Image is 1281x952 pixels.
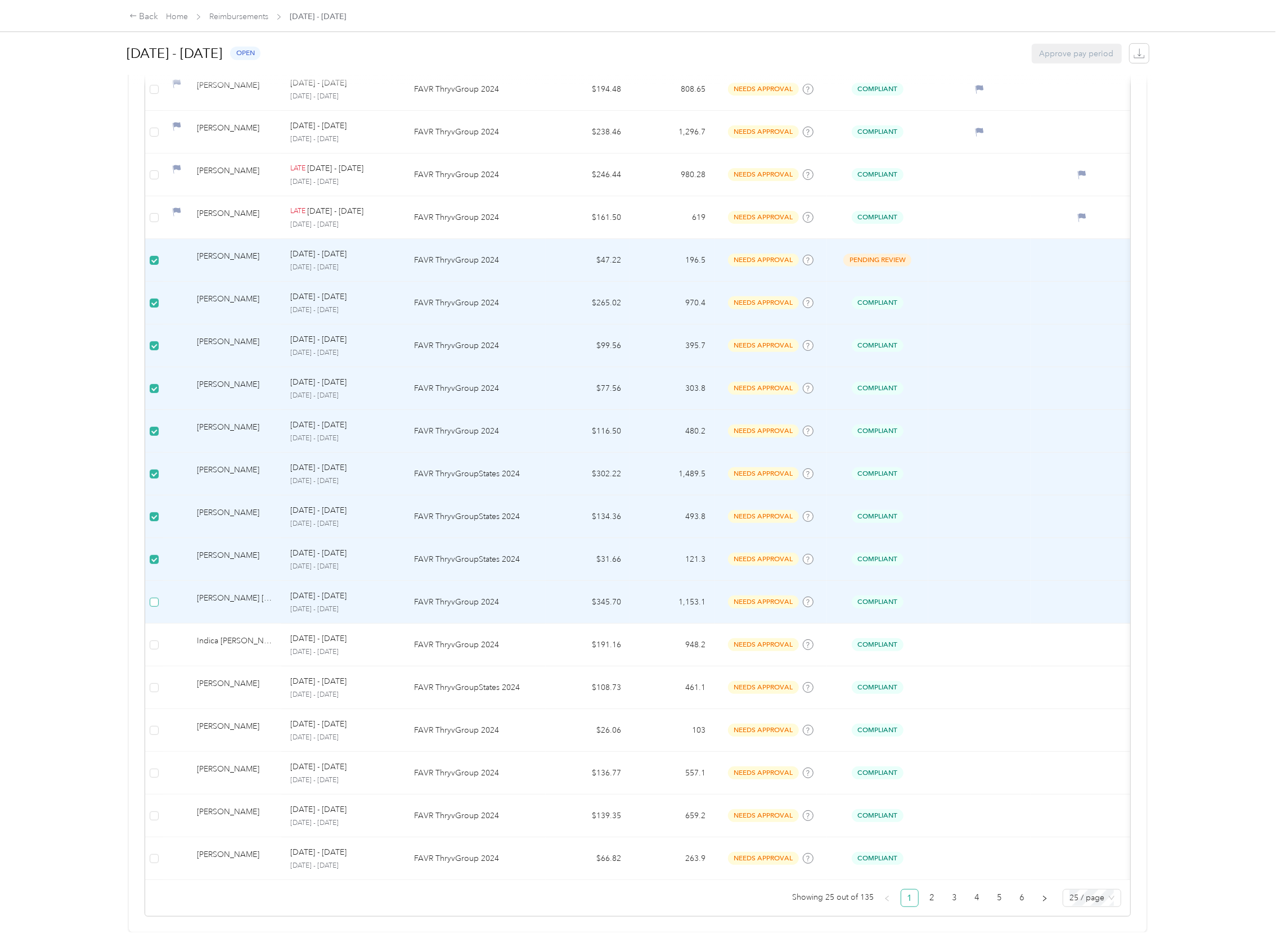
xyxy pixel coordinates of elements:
span: Compliant [852,510,904,523]
td: FAVR ThryvGroup 2024 [405,111,546,154]
td: 461.1 [630,666,714,709]
span: needs approval [728,211,799,224]
span: needs approval [728,382,799,395]
p: LATE [290,164,305,174]
td: $246.44 [546,154,630,196]
td: 121.3 [630,538,714,581]
span: Compliant [852,168,904,181]
td: 1,153.1 [630,581,714,624]
td: 103 [630,709,714,752]
td: $136.77 [546,752,630,795]
td: 619 [630,196,714,239]
span: Compliant [852,852,904,865]
p: [DATE] - [DATE] [290,376,347,389]
span: needs approval [728,724,799,737]
div: Back [129,10,159,24]
td: 659.2 [630,795,714,837]
p: FAVR ThryvGroupStates 2024 [414,468,537,480]
a: Home [166,12,188,21]
p: [DATE] - [DATE] [307,163,363,175]
td: $66.82 [546,837,630,880]
a: 2 [924,890,941,906]
p: [DATE] - [DATE] [290,220,396,230]
span: Compliant [852,681,904,694]
span: needs approval [728,766,799,779]
span: Showing 25 out of 135 [792,889,874,906]
p: [DATE] - [DATE] [290,604,396,615]
td: $161.50 [546,196,630,239]
p: FAVR ThryvGroup 2024 [414,83,537,96]
p: [DATE] - [DATE] [290,434,396,444]
td: 493.8 [630,495,714,538]
span: needs approval [728,296,799,309]
p: FAVR ThryvGroup 2024 [414,169,537,181]
div: Page Size [1063,889,1121,907]
p: FAVR ThryvGroupStates 2024 [414,553,537,566]
td: FAVR ThryvGroup 2024 [405,154,546,196]
a: 1 [901,890,918,906]
a: 6 [1014,890,1031,906]
span: Compliant [852,638,904,651]
td: FAVR ThryvGroup 2024 [405,324,546,367]
span: needs approval [728,852,799,865]
li: 6 [1013,889,1031,907]
span: left [884,895,891,902]
span: needs approval [728,168,799,181]
p: [DATE] - [DATE] [290,590,347,602]
p: [DATE] - [DATE] [290,263,396,273]
p: [DATE] - [DATE] [290,419,347,431]
button: left [878,889,896,907]
div: [PERSON_NAME] [197,293,272,313]
span: needs approval [728,467,799,480]
span: 25 / page [1069,890,1114,906]
p: [DATE] - [DATE] [307,205,363,218]
div: [PERSON_NAME] [197,806,272,825]
span: Compliant [852,595,904,608]
p: [DATE] - [DATE] [290,348,396,358]
div: [PERSON_NAME] [197,250,272,270]
span: Compliant [852,382,904,395]
p: [DATE] - [DATE] [290,861,396,871]
span: Compliant [852,766,904,779]
p: FAVR ThryvGroup 2024 [414,340,537,352]
p: FAVR ThryvGroup 2024 [414,254,537,267]
td: FAVR ThryvGroup 2024 [405,410,546,453]
p: [DATE] - [DATE] [290,476,396,486]
p: [DATE] - [DATE] [290,120,347,132]
td: $139.35 [546,795,630,837]
span: open [230,47,260,60]
div: [PERSON_NAME] [197,79,272,99]
p: [DATE] - [DATE] [290,248,347,260]
p: [DATE] - [DATE] [290,761,347,773]
span: [DATE] - [DATE] [290,11,346,22]
span: Compliant [852,724,904,737]
span: needs approval [728,595,799,608]
span: Compliant [852,83,904,96]
div: [PERSON_NAME] [197,678,272,697]
h1: [DATE] - [DATE] [127,40,222,67]
td: 1,489.5 [630,453,714,495]
td: 196.5 [630,239,714,282]
td: FAVR ThryvGroupStates 2024 [405,495,546,538]
td: 1,296.7 [630,111,714,154]
p: LATE [290,206,305,216]
p: [DATE] - [DATE] [290,291,347,303]
td: $265.02 [546,282,630,324]
iframe: Everlance-gr Chat Button Frame [1218,889,1281,952]
td: $302.22 [546,453,630,495]
p: FAVR ThryvGroup 2024 [414,596,537,608]
p: FAVR ThryvGroup 2024 [414,297,537,309]
div: [PERSON_NAME] [197,207,272,227]
a: 3 [946,890,963,906]
span: pending review [843,254,911,267]
div: [PERSON_NAME] [GEOGRAPHIC_DATA] [197,592,272,612]
p: [DATE] - [DATE] [290,675,347,688]
td: 480.2 [630,410,714,453]
span: Compliant [852,467,904,480]
p: [DATE] - [DATE] [290,462,347,474]
td: $191.16 [546,624,630,666]
p: [DATE] - [DATE] [290,775,396,786]
td: $99.56 [546,324,630,367]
